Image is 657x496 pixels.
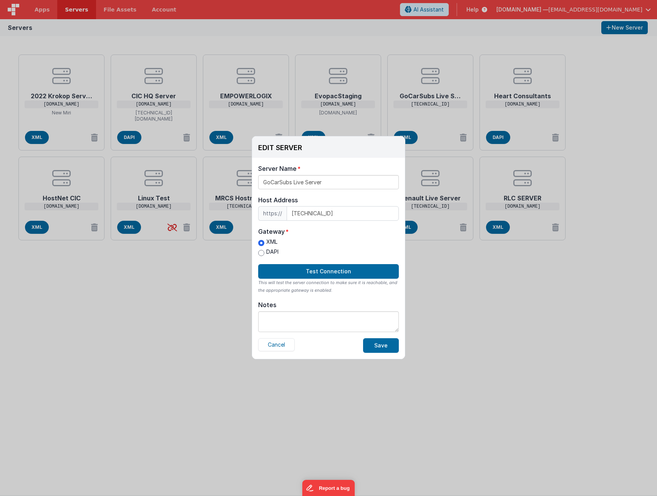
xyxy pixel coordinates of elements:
div: This will test the server connection to make sure it is reachable, and the appropriate gateway is... [258,279,399,294]
span: https:// [258,206,287,221]
iframe: Marker.io feedback button [302,480,355,496]
h3: EDIT SERVER [258,144,302,152]
label: DAPI [258,248,279,256]
button: Save [363,338,399,353]
input: XML [258,240,264,246]
div: Host Address [258,195,399,205]
input: My Server [258,175,399,189]
button: Cancel [258,338,295,351]
div: Server Name [258,164,297,173]
input: DAPI [258,250,264,256]
div: Gateway [258,227,285,236]
button: Test Connection [258,264,399,279]
label: XML [258,238,279,246]
input: IP or domain name [287,206,399,221]
div: Notes [258,301,276,309]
